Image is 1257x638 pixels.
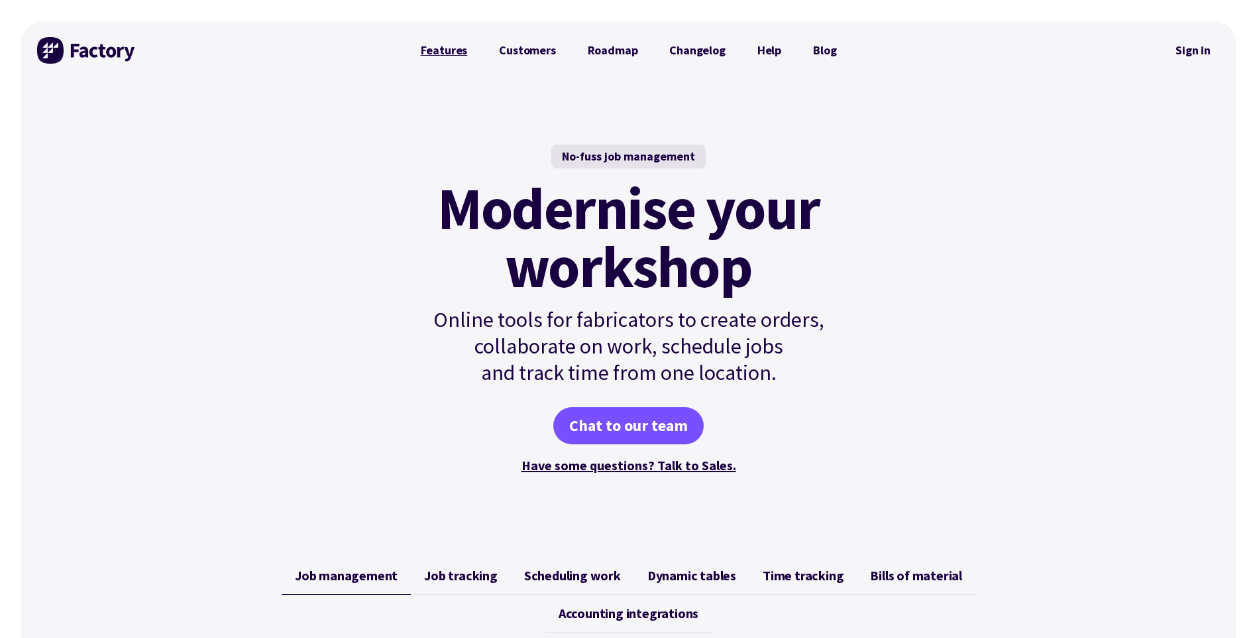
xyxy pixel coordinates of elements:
[405,37,484,64] a: Features
[524,568,621,584] span: Scheduling work
[37,37,137,64] img: Factory
[1166,35,1220,66] nav: Secondary Navigation
[437,179,820,296] mark: Modernise your workshop
[551,145,706,168] div: No-fuss job management
[572,37,654,64] a: Roadmap
[553,407,704,444] a: Chat to our team
[797,37,852,64] a: Blog
[870,568,962,584] span: Bills of material
[559,606,698,621] span: Accounting integrations
[424,568,498,584] span: Job tracking
[653,37,741,64] a: Changelog
[1166,35,1220,66] a: Sign in
[741,37,797,64] a: Help
[647,568,736,584] span: Dynamic tables
[763,568,844,584] span: Time tracking
[405,37,853,64] nav: Primary Navigation
[483,37,571,64] a: Customers
[1036,495,1257,638] iframe: Chat Widget
[521,457,736,474] a: Have some questions? Talk to Sales.
[405,306,853,386] p: Online tools for fabricators to create orders, collaborate on work, schedule jobs and track time ...
[295,568,398,584] span: Job management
